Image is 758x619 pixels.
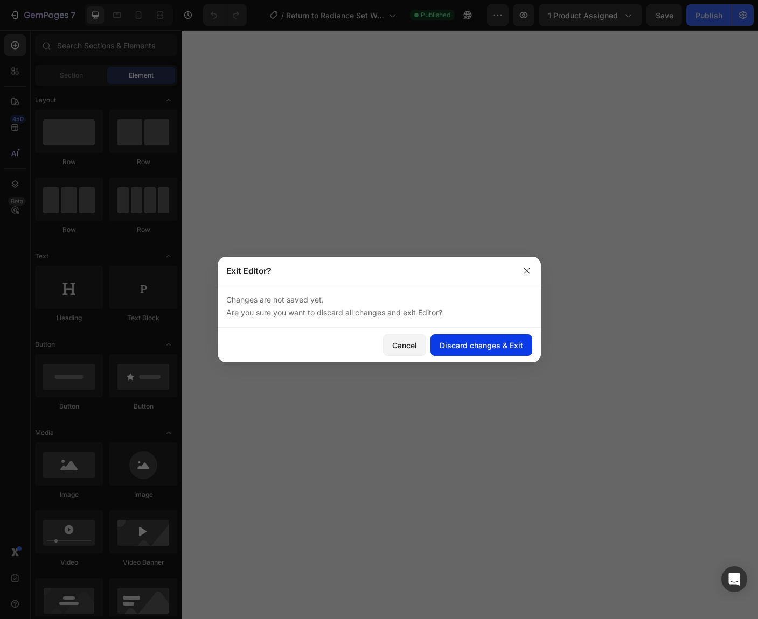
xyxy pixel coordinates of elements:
[226,293,532,319] p: Changes are not saved yet. Are you sure you want to discard all changes and exit Editor?
[440,340,523,351] div: Discard changes & Exit
[430,334,532,356] button: Discard changes & Exit
[721,566,747,592] div: Open Intercom Messenger
[226,264,272,277] p: Exit Editor?
[383,334,426,356] button: Cancel
[392,340,417,351] div: Cancel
